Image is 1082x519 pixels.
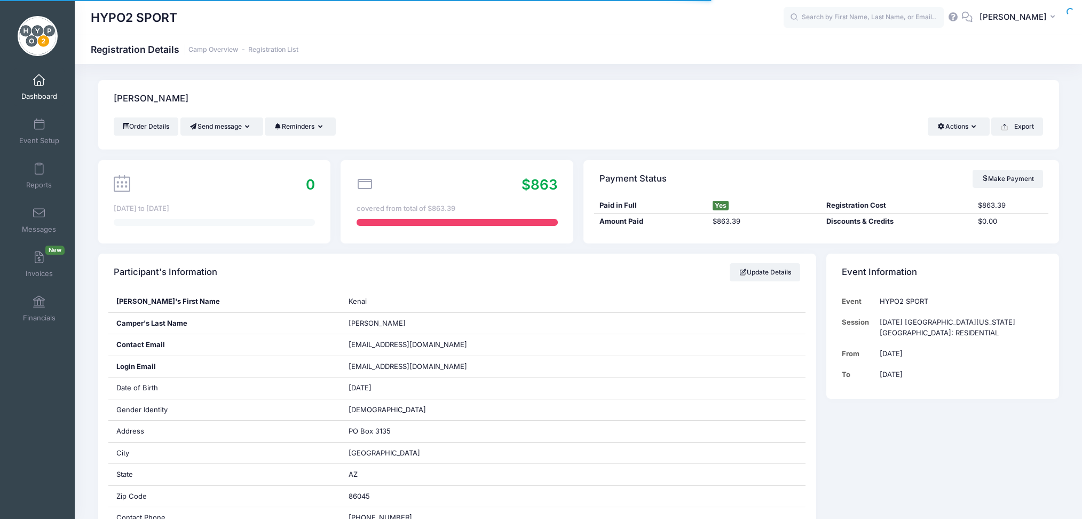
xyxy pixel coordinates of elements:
[114,203,315,214] div: [DATE] to [DATE]
[108,378,341,399] div: Date of Birth
[108,291,341,312] div: [PERSON_NAME]'s First Name
[14,157,65,194] a: Reports
[874,343,1043,364] td: [DATE]
[26,180,52,190] span: Reports
[26,269,53,278] span: Invoices
[180,117,263,136] button: Send message
[108,421,341,442] div: Address
[349,492,370,500] span: 86045
[973,216,1048,227] div: $0.00
[108,399,341,421] div: Gender Identity
[784,7,944,28] input: Search by First Name, Last Name, or Email...
[594,216,708,227] div: Amount Paid
[14,68,65,106] a: Dashboard
[21,92,57,101] span: Dashboard
[22,225,56,234] span: Messages
[108,486,341,507] div: Zip Code
[14,113,65,150] a: Event Setup
[349,361,482,372] span: [EMAIL_ADDRESS][DOMAIN_NAME]
[842,312,874,343] td: Session
[821,216,973,227] div: Discounts & Credits
[349,297,367,305] span: Kenai
[18,16,58,56] img: HYPO2 SPORT
[114,257,217,288] h4: Participant's Information
[842,291,874,312] td: Event
[14,201,65,239] a: Messages
[980,11,1047,23] span: [PERSON_NAME]
[730,263,801,281] a: Update Details
[349,427,391,435] span: PO Box 3135
[108,313,341,334] div: Camper's Last Name
[349,340,467,349] span: [EMAIL_ADDRESS][DOMAIN_NAME]
[842,343,874,364] td: From
[842,257,917,288] h4: Event Information
[357,203,558,214] div: covered from total of $863.39
[874,291,1043,312] td: HYPO2 SPORT
[973,5,1066,30] button: [PERSON_NAME]
[14,290,65,327] a: Financials
[991,117,1043,136] button: Export
[265,117,336,136] button: Reminders
[928,117,989,136] button: Actions
[973,200,1048,211] div: $863.39
[599,163,667,194] h4: Payment Status
[306,176,315,193] span: 0
[108,464,341,485] div: State
[248,46,298,54] a: Registration List
[23,313,56,323] span: Financials
[108,356,341,378] div: Login Email
[973,170,1044,188] a: Make Payment
[522,176,558,193] span: $863
[842,364,874,385] td: To
[108,443,341,464] div: City
[19,136,59,145] span: Event Setup
[45,246,65,255] span: New
[874,312,1043,343] td: [DATE] [GEOGRAPHIC_DATA][US_STATE] [GEOGRAPHIC_DATA]: RESIDENTIAL
[114,117,179,136] a: Order Details
[874,364,1043,385] td: [DATE]
[114,84,188,114] h4: [PERSON_NAME]
[349,449,420,457] span: [GEOGRAPHIC_DATA]
[708,216,822,227] div: $863.39
[594,200,708,211] div: Paid in Full
[349,383,372,392] span: [DATE]
[821,200,973,211] div: Registration Cost
[713,201,729,210] span: Yes
[188,46,238,54] a: Camp Overview
[349,319,406,327] span: [PERSON_NAME]
[349,470,358,478] span: AZ
[14,246,65,283] a: InvoicesNew
[108,334,341,356] div: Contact Email
[91,5,177,30] h1: HYPO2 SPORT
[349,405,426,414] span: [DEMOGRAPHIC_DATA]
[91,44,298,55] h1: Registration Details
